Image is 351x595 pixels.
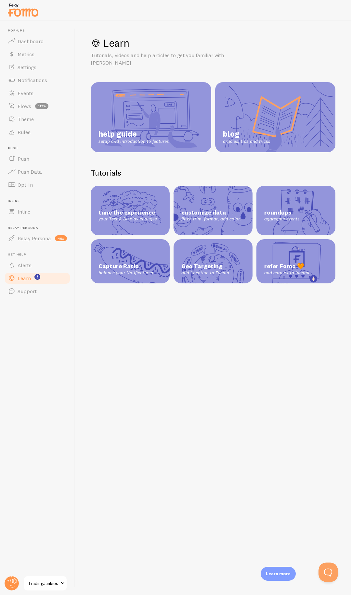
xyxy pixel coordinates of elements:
[4,126,71,139] a: Rules
[18,168,42,175] span: Push Data
[4,205,71,218] a: Inline
[98,139,169,144] span: setup and introduction to features
[264,209,328,217] span: roundups
[4,259,71,272] a: Alerts
[18,38,44,44] span: Dashboard
[4,232,71,245] a: Relay Persona new
[8,146,71,151] span: Push
[18,116,34,122] span: Theme
[8,29,71,33] span: Pop-ups
[18,103,31,109] span: Flows
[4,285,71,298] a: Support
[18,208,30,215] span: Inline
[18,90,33,96] span: Events
[18,129,31,135] span: Rules
[18,181,33,188] span: Opt-In
[223,139,270,144] span: articles, tips and tricks
[98,129,169,139] span: help guide
[18,288,37,294] span: Support
[4,48,71,61] a: Metrics
[4,113,71,126] a: Theme
[181,216,245,228] span: filter, trim, format, add color, ...
[91,168,335,178] h2: Tutorials
[98,270,162,276] span: balance your Notifications
[223,129,270,139] span: blog
[264,263,328,270] span: refer Fomo 🧡
[18,64,36,70] span: Settings
[4,35,71,48] a: Dashboard
[35,103,48,109] span: beta
[266,571,291,577] p: Learn more
[4,152,71,165] a: Push
[264,216,328,222] span: aggregate events
[55,235,67,241] span: new
[261,567,296,581] div: Learn more
[18,155,29,162] span: Push
[18,235,51,242] span: Relay Persona
[34,274,40,280] svg: <p>Watch New Feature Tutorials!</p>
[181,263,245,270] span: Geo Targeting
[98,209,162,217] span: tune the experience
[8,199,71,203] span: Inline
[4,74,71,87] a: Notifications
[91,52,247,67] p: Tutorials, videos and help articles to get you familiar with [PERSON_NAME]
[98,216,162,222] span: your Text & Display changes
[7,2,39,18] img: fomo-relay-logo-orange.svg
[8,226,71,230] span: Relay Persona
[4,178,71,191] a: Opt-In
[181,209,245,217] span: customize data
[18,275,31,281] span: Learn
[8,253,71,257] span: Get Help
[18,51,34,57] span: Metrics
[181,270,245,276] span: add Location to Events
[91,82,211,152] a: help guide setup and introduction to features
[4,61,71,74] a: Settings
[98,263,162,270] span: Capture Ratio
[4,272,71,285] a: Learn
[318,563,338,582] iframe: Help Scout Beacon - Open
[4,165,71,178] a: Push Data
[18,262,32,268] span: Alerts
[91,36,335,50] h1: Learn
[264,270,328,276] span: and earn extra income
[215,82,336,152] a: blog articles, tips and tricks
[4,87,71,100] a: Events
[28,579,59,587] span: TradingJunkies
[23,576,67,591] a: TradingJunkies
[4,100,71,113] a: Flows beta
[18,77,47,83] span: Notifications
